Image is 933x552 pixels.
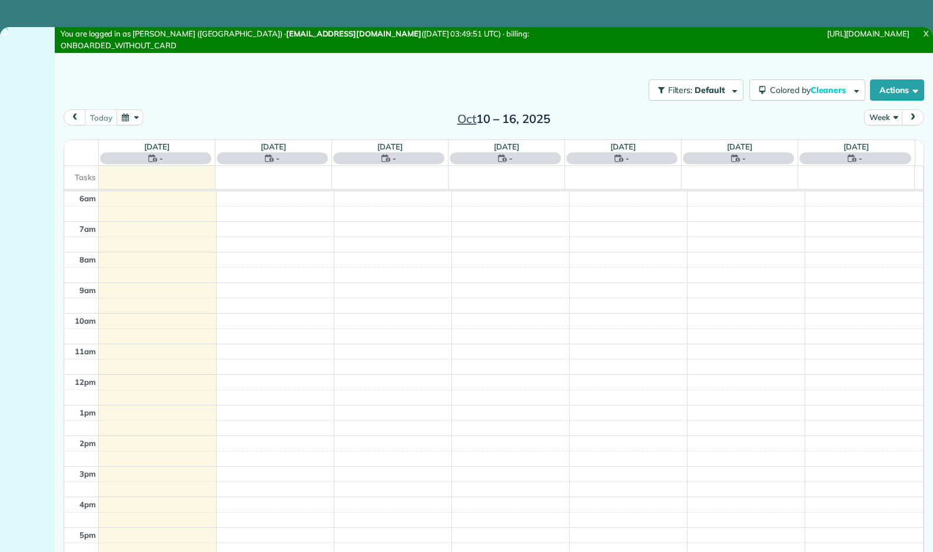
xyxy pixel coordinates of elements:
[75,347,96,356] span: 11am
[393,152,396,164] span: -
[79,408,96,417] span: 1pm
[79,438,96,448] span: 2pm
[844,142,869,151] a: [DATE]
[85,109,117,125] button: today
[668,85,693,95] span: Filters:
[430,112,577,125] h2: 10 – 16, 2025
[649,79,743,101] button: Filters: Default
[79,500,96,509] span: 4pm
[75,172,96,182] span: Tasks
[75,377,96,387] span: 12pm
[749,79,865,101] button: Colored byCleaners
[276,152,280,164] span: -
[509,152,513,164] span: -
[79,285,96,295] span: 9am
[643,79,743,101] a: Filters: Default
[75,316,96,325] span: 10am
[610,142,636,151] a: [DATE]
[864,109,902,125] button: Week
[261,142,286,151] a: [DATE]
[859,152,862,164] span: -
[727,142,752,151] a: [DATE]
[494,142,519,151] a: [DATE]
[79,530,96,540] span: 5pm
[870,79,924,101] button: Actions
[770,85,850,95] span: Colored by
[695,85,726,95] span: Default
[902,109,924,125] button: next
[55,27,626,53] div: You are logged in as [PERSON_NAME] ([GEOGRAPHIC_DATA]) · ([DATE] 03:49:51 UTC) · billing: ONBOARD...
[811,85,848,95] span: Cleaners
[919,27,933,41] a: X
[79,469,96,478] span: 3pm
[742,152,746,164] span: -
[144,142,170,151] a: [DATE]
[626,152,629,164] span: -
[79,224,96,234] span: 7am
[457,111,477,126] span: Oct
[827,29,909,38] a: [URL][DOMAIN_NAME]
[377,142,403,151] a: [DATE]
[160,152,163,164] span: -
[286,29,421,38] strong: [EMAIL_ADDRESS][DOMAIN_NAME]
[79,255,96,264] span: 8am
[79,194,96,203] span: 6am
[64,109,86,125] button: prev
